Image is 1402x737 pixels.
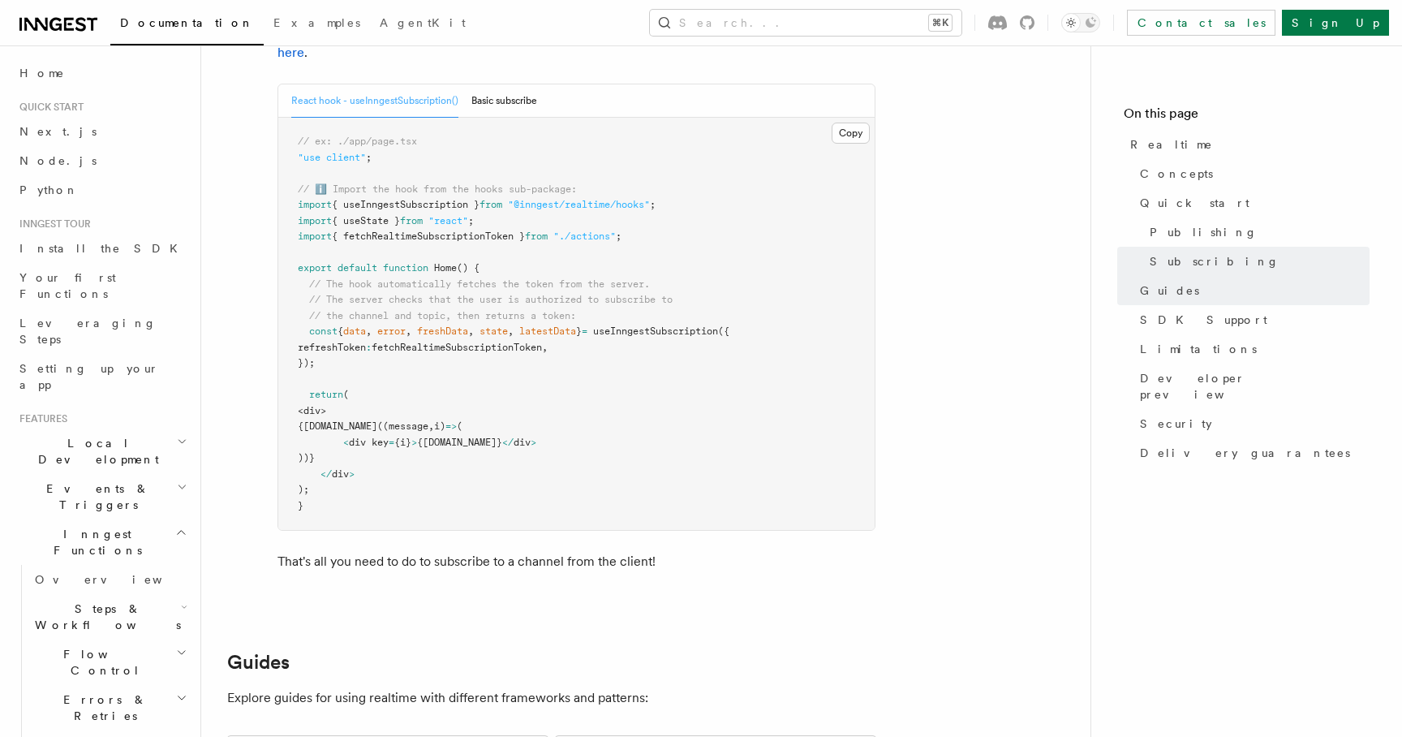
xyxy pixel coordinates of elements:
span: Python [19,183,79,196]
a: Contact sales [1127,10,1275,36]
span: } [298,500,303,511]
a: Concepts [1133,159,1370,188]
a: Home [13,58,191,88]
span: > [411,437,417,448]
span: const [309,325,338,337]
span: div [514,437,531,448]
span: ); [298,484,309,495]
span: Events & Triggers [13,481,177,513]
span: // ex: ./app/page.tsx [298,136,417,147]
a: Guides [1133,276,1370,305]
span: > [349,468,355,480]
span: fetchRealtimeSubscriptionToken [372,342,542,353]
span: ; [650,199,656,210]
span: Flow Control [28,646,176,679]
kbd: ⌘K [929,15,952,31]
span: { fetchRealtimeSubscriptionToken } [332,231,525,242]
a: Leveraging Steps [13,308,191,354]
a: Python [13,175,191,205]
span: ))} [298,452,315,463]
span: "@inngest/realtime/hooks" [508,199,650,210]
span: function [383,262,428,274]
span: { [338,325,343,337]
a: Publishing [1143,218,1370,247]
span: () { [457,262,480,274]
p: That's all you need to do to subscribe to a channel from the client! [277,550,875,573]
span: state [480,325,508,337]
a: Quick start [1133,188,1370,218]
span: Setting up your app [19,362,159,391]
a: Guides [227,651,290,674]
span: , [468,325,474,337]
span: ; [616,231,621,242]
span: div [303,405,320,416]
span: Inngest tour [13,218,91,231]
a: Delivery guarantees [1133,438,1370,468]
span: data [343,325,366,337]
a: Setting up your app [13,354,191,399]
button: Steps & Workflows [28,594,191,640]
a: Node.js [13,146,191,175]
button: Events & Triggers [13,474,191,519]
span: refreshToken [298,342,366,353]
span: Home [19,65,65,81]
span: div [332,468,349,480]
a: Overview [28,565,191,594]
span: = [389,437,394,448]
span: from [480,199,502,210]
span: < [343,437,349,448]
span: Inngest Functions [13,526,175,558]
span: Subscribing [1150,253,1279,269]
span: return [309,389,343,400]
span: Concepts [1140,166,1213,182]
span: = [582,325,587,337]
button: Toggle dark mode [1061,13,1100,32]
span: freshData [417,325,468,337]
h4: On this page [1124,104,1370,130]
span: { useInngestSubscription } [332,199,480,210]
span: ( [343,389,349,400]
span: , [508,325,514,337]
span: , [428,420,434,432]
span: > [531,437,536,448]
p: Explore guides for using realtime with different frameworks and patterns: [227,687,876,709]
span: SDK Support [1140,312,1267,328]
a: SDK Support [1133,305,1370,334]
button: Local Development [13,429,191,474]
span: : [366,342,372,353]
span: Examples [273,16,360,29]
a: Install the SDK [13,234,191,263]
button: Inngest Functions [13,519,191,565]
span: < [298,405,303,416]
span: AgentKit [380,16,466,29]
span: Next.js [19,125,97,138]
span: Security [1140,416,1212,432]
span: </ [502,437,514,448]
span: } [576,325,582,337]
a: Realtime [1124,130,1370,159]
a: Examples [264,5,370,44]
button: Basic subscribe [471,84,537,118]
span: , [406,325,411,337]
span: > [320,405,326,416]
span: Install the SDK [19,242,187,255]
span: from [400,215,423,226]
button: Copy [832,123,870,144]
span: {i} [394,437,411,448]
span: Quick start [1140,195,1249,211]
span: , [542,342,548,353]
span: Steps & Workflows [28,601,181,633]
span: Realtime [1130,136,1213,153]
span: }); [298,357,315,368]
span: // the channel and topic, then returns a token: [309,310,576,321]
span: Home [434,262,457,274]
span: => [445,420,457,432]
span: Delivery guarantees [1140,445,1350,461]
span: // The hook automatically fetches the token from the server. [309,278,650,290]
span: Local Development [13,435,177,468]
span: Your first Functions [19,271,116,300]
button: Flow Control [28,640,191,685]
span: Guides [1140,282,1199,299]
a: Sign Up [1282,10,1389,36]
span: {[DOMAIN_NAME]((message [298,420,428,432]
